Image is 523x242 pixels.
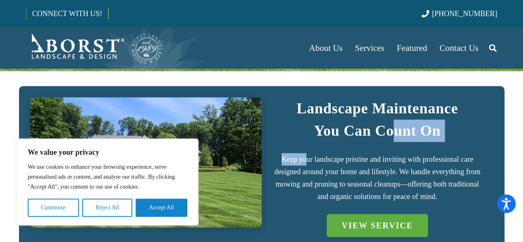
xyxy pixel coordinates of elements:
[28,199,79,217] button: Customise
[296,100,458,117] strong: Landscape Maintenance
[349,27,390,69] a: Services
[432,10,497,18] span: [PHONE_NUMBER]
[439,43,478,53] span: Contact Us
[391,27,433,69] a: Featured
[314,122,441,139] strong: You Can Count On
[136,199,187,217] button: Accept All
[82,199,132,217] button: Reject All
[309,43,342,53] span: About Us
[274,155,480,201] span: Keep your landscape pristine and inviting with professional care designed around your home and li...
[485,38,501,58] a: Search
[26,31,163,65] a: Borst-Logo
[397,43,427,53] span: Featured
[327,214,427,237] a: VIEW SERVICE
[355,43,384,53] span: Services
[30,97,262,228] a: IMG_7723 (1)
[28,162,187,192] p: We use cookies to enhance your browsing experience, serve personalised ads or content, and analys...
[26,4,108,24] a: CONNECT WITH US!
[28,147,187,157] p: We value your privacy
[421,10,497,18] a: [PHONE_NUMBER]
[303,27,349,69] a: About Us
[433,27,485,69] a: Contact Us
